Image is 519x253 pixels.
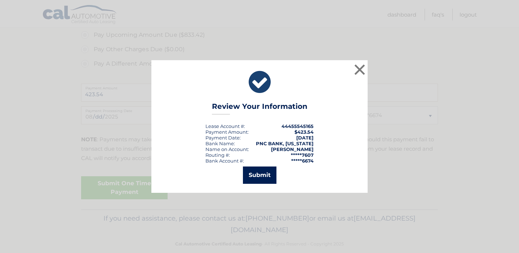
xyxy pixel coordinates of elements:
strong: PNC BANK, [US_STATE] [256,141,314,146]
span: [DATE] [296,135,314,141]
div: Name on Account: [205,146,249,152]
button: Submit [243,167,276,184]
div: : [205,135,241,141]
h3: Review Your Information [212,102,307,115]
div: Bank Account #: [205,158,244,164]
div: Bank Name: [205,141,235,146]
strong: 44455545165 [281,123,314,129]
div: Lease Account #: [205,123,245,129]
span: $423.54 [294,129,314,135]
strong: [PERSON_NAME] [271,146,314,152]
div: Routing #: [205,152,230,158]
div: Payment Amount: [205,129,249,135]
button: × [352,62,367,77]
span: Payment Date [205,135,240,141]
